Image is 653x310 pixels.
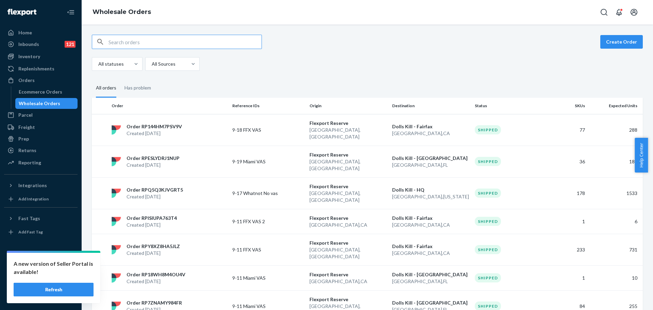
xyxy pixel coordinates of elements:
[309,222,387,228] p: [GEOGRAPHIC_DATA] , CA
[127,193,183,200] p: Created [DATE]
[309,296,387,303] p: Flexport Reserve
[475,125,501,134] div: Shipped
[475,157,501,166] div: Shipped
[232,127,287,133] p: 9-18 FFX VAS
[392,243,469,250] p: Dolls Kill - Fairfax
[4,27,78,38] a: Home
[392,155,469,162] p: Dolls Kill - [GEOGRAPHIC_DATA]
[4,145,78,156] a: Returns
[65,41,76,48] div: 121
[15,86,78,97] a: Ecommerce Orders
[392,162,469,168] p: [GEOGRAPHIC_DATA] , FL
[18,159,41,166] div: Reporting
[4,39,78,50] a: Inbounds121
[588,265,643,290] td: 10
[127,250,180,257] p: Created [DATE]
[588,234,643,265] td: 731
[4,180,78,191] button: Integrations
[309,278,387,285] p: [GEOGRAPHIC_DATA] , CA
[392,215,469,222] p: Dolls Kill - Fairfax
[309,120,387,127] p: Flexport Reserve
[18,135,29,142] div: Prep
[4,133,78,144] a: Prep
[96,79,116,98] div: All orders
[475,273,501,282] div: Shipped
[588,146,643,177] td: 180
[112,273,121,283] img: flexport logo
[392,193,469,200] p: [GEOGRAPHIC_DATA] , [US_STATE]
[14,260,94,276] p: A new version of Seller Portal is available!
[232,158,287,165] p: 9-19 Miami VAS
[127,271,185,278] p: Order RP18WH8M4OU4V
[14,283,94,296] button: Refresh
[112,189,121,198] img: flexport logo
[18,41,39,48] div: Inbounds
[109,98,230,114] th: Order
[588,114,643,146] td: 288
[112,217,121,226] img: flexport logo
[4,268,78,279] button: Talk to Support
[127,299,182,306] p: Order RP7ZNAMY984FR
[309,215,387,222] p: Flexport Reserve
[151,61,152,67] input: All Sources
[18,65,54,72] div: Replenishments
[4,291,78,302] button: Give Feedback
[112,245,121,255] img: flexport logo
[18,77,35,84] div: Orders
[19,88,62,95] div: Ecommerce Orders
[18,53,40,60] div: Inventory
[112,157,121,166] img: flexport logo
[392,299,469,306] p: Dolls Kill - [GEOGRAPHIC_DATA]
[18,29,32,36] div: Home
[392,123,469,130] p: Dolls Kill - Fairfax
[612,5,626,19] button: Open notifications
[127,155,180,162] p: Order RPESLYDRJ1NUP
[392,278,469,285] p: [GEOGRAPHIC_DATA] , FL
[18,112,33,118] div: Parcel
[127,123,182,130] p: Order RP144HM7PSV9V
[309,240,387,246] p: Flexport Reserve
[87,2,156,22] ol: breadcrumbs
[18,229,43,235] div: Add Fast Tag
[4,279,78,290] a: Help Center
[127,278,185,285] p: Created [DATE]
[127,222,177,228] p: Created [DATE]
[127,243,180,250] p: Order RPY8XZ8HA5JLZ
[4,75,78,86] a: Orders
[4,63,78,74] a: Replenishments
[4,51,78,62] a: Inventory
[610,290,646,307] iframe: Opens a widget where you can chat to one of our agents
[4,256,78,267] a: Settings
[307,98,389,114] th: Origin
[475,189,501,198] div: Shipped
[588,209,643,234] td: 6
[64,5,78,19] button: Close Navigation
[597,5,611,19] button: Open Search Box
[549,146,588,177] td: 36
[108,35,262,49] input: Search orders
[19,100,60,107] div: Wholesale Orders
[309,158,387,172] p: [GEOGRAPHIC_DATA] , [GEOGRAPHIC_DATA]
[549,234,588,265] td: 233
[232,246,287,253] p: 9-11 FFX VAS
[18,182,47,189] div: Integrations
[588,98,643,114] th: Expected Units
[627,5,641,19] button: Open account menu
[232,218,287,225] p: 9-11 FFX VAS 2
[309,190,387,203] p: [GEOGRAPHIC_DATA] , [GEOGRAPHIC_DATA]
[635,138,648,173] span: Help Center
[18,147,36,154] div: Returns
[18,215,40,222] div: Fast Tags
[232,190,287,197] p: 9-17 Whatnot No vas
[230,98,307,114] th: Reference IDs
[127,215,177,222] p: Order RPISIUPA763T4
[4,213,78,224] button: Fast Tags
[600,35,643,49] button: Create Order
[127,162,180,168] p: Created [DATE]
[588,177,643,209] td: 1533
[4,157,78,168] a: Reporting
[124,79,151,97] div: Has problem
[392,186,469,193] p: Dolls Kill - HQ
[4,110,78,120] a: Parcel
[309,183,387,190] p: Flexport Reserve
